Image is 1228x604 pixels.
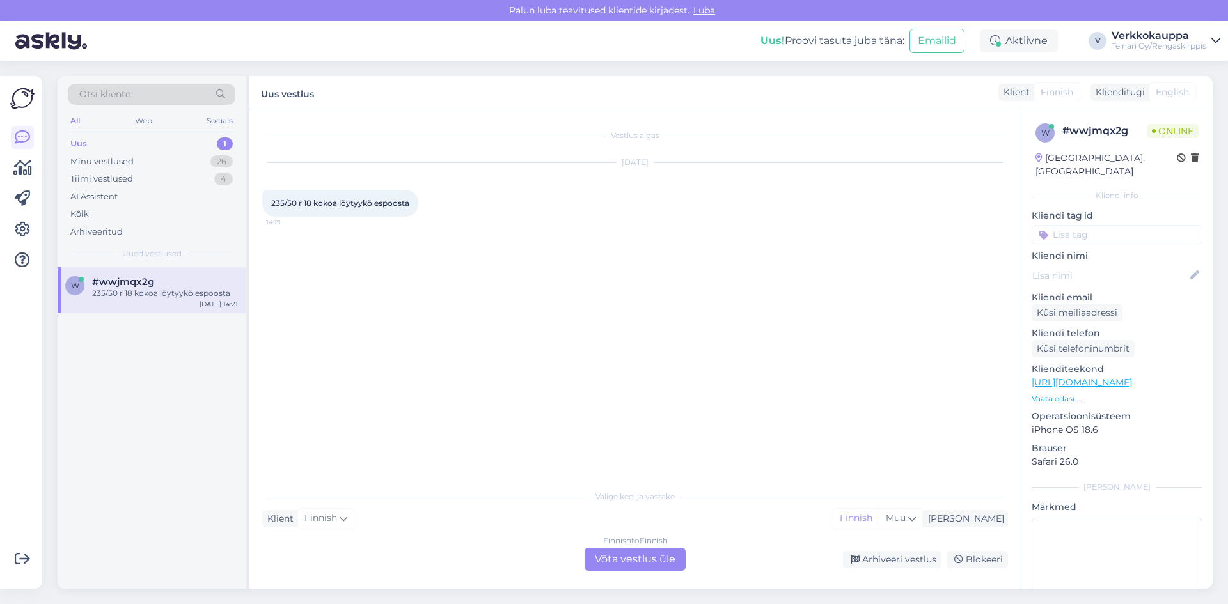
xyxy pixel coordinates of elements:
[262,157,1008,168] div: [DATE]
[266,217,314,227] span: 14:21
[1112,31,1220,51] a: VerkkokauppaTeinari Oy/Rengaskirppis
[886,512,906,523] span: Muu
[947,551,1008,568] div: Blokeeri
[204,112,235,129] div: Socials
[214,173,233,185] div: 4
[1041,86,1073,99] span: Finnish
[262,491,1008,502] div: Valige keel ja vastake
[1147,124,1199,138] span: Online
[70,226,123,238] div: Arhiveeritud
[70,190,118,203] div: AI Assistent
[1032,340,1135,357] div: Küsi telefoninumbrit
[271,198,409,208] span: 235/50 r 18 kokoa löytyykö espoosta
[998,86,1030,99] div: Klient
[1112,31,1206,41] div: Verkkokauppa
[1032,249,1202,263] p: Kliendi nimi
[71,281,79,290] span: w
[70,208,89,221] div: Kõik
[1035,151,1177,178] div: [GEOGRAPHIC_DATA], [GEOGRAPHIC_DATA]
[92,288,238,299] div: 235/50 r 18 kokoa löytyykö espoosta
[1032,423,1202,437] p: iPhone OS 18.6
[1032,268,1188,283] input: Lisa nimi
[1032,410,1202,423] p: Operatsioonisüsteem
[1032,376,1132,388] a: [URL][DOMAIN_NAME]
[833,509,879,528] div: Finnish
[122,248,182,259] span: Uued vestlused
[1032,209,1202,222] p: Kliendi tag'id
[1156,86,1189,99] span: English
[843,551,941,568] div: Arhiveeri vestlus
[980,29,1058,52] div: Aktiivne
[1090,86,1145,99] div: Klienditugi
[1032,304,1122,321] div: Küsi meiliaadressi
[603,535,668,546] div: Finnish to Finnish
[68,112,83,129] div: All
[79,88,130,101] span: Otsi kliente
[210,155,233,168] div: 26
[1032,225,1202,244] input: Lisa tag
[10,86,35,111] img: Askly Logo
[1032,455,1202,468] p: Safari 26.0
[70,173,133,185] div: Tiimi vestlused
[92,276,154,288] span: #wwjmqx2g
[70,137,87,150] div: Uus
[261,84,314,101] label: Uus vestlus
[70,155,134,168] div: Minu vestlused
[760,35,785,47] b: Uus!
[1032,481,1202,493] div: [PERSON_NAME]
[1032,327,1202,340] p: Kliendi telefon
[262,130,1008,141] div: Vestlus algas
[1032,442,1202,455] p: Brauser
[262,512,294,525] div: Klient
[132,112,155,129] div: Web
[1112,41,1206,51] div: Teinari Oy/Rengaskirppis
[200,299,238,309] div: [DATE] 14:21
[1041,128,1050,137] span: w
[1032,500,1202,514] p: Märkmed
[760,33,904,49] div: Proovi tasuta juba täna:
[689,4,719,16] span: Luba
[1062,123,1147,139] div: # wwjmqx2g
[1032,393,1202,405] p: Vaata edasi ...
[1032,291,1202,304] p: Kliendi email
[1032,190,1202,201] div: Kliendi info
[1032,362,1202,376] p: Klienditeekond
[585,548,686,571] div: Võta vestlus üle
[909,29,964,53] button: Emailid
[304,511,337,525] span: Finnish
[1089,32,1106,50] div: V
[923,512,1004,525] div: [PERSON_NAME]
[217,137,233,150] div: 1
